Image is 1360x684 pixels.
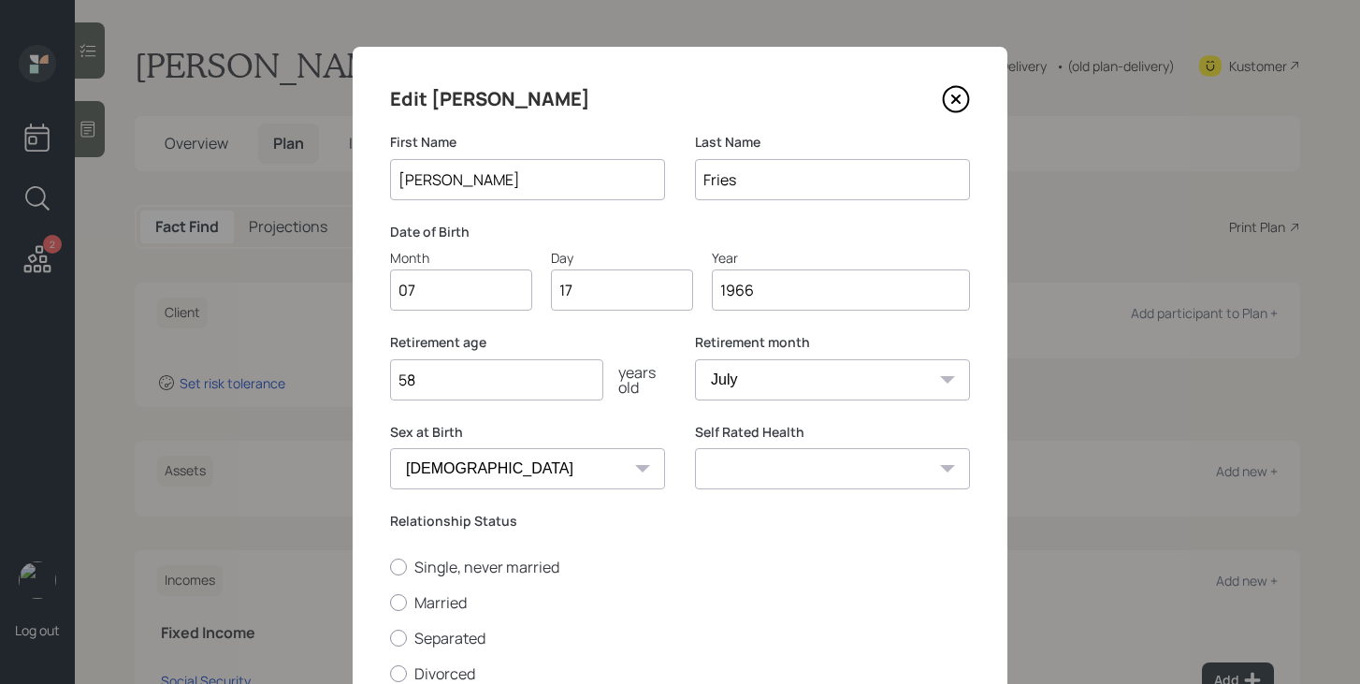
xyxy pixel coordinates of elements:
[551,248,693,268] div: Day
[390,592,970,613] label: Married
[390,628,970,648] label: Separated
[390,223,970,241] label: Date of Birth
[603,365,665,395] div: years old
[390,269,532,311] input: Month
[712,269,970,311] input: Year
[390,333,665,352] label: Retirement age
[390,512,970,531] label: Relationship Status
[390,133,665,152] label: First Name
[695,423,970,442] label: Self Rated Health
[712,248,970,268] div: Year
[390,248,532,268] div: Month
[695,333,970,352] label: Retirement month
[551,269,693,311] input: Day
[390,557,970,577] label: Single, never married
[390,84,590,114] h4: Edit [PERSON_NAME]
[390,423,665,442] label: Sex at Birth
[695,133,970,152] label: Last Name
[390,663,970,684] label: Divorced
